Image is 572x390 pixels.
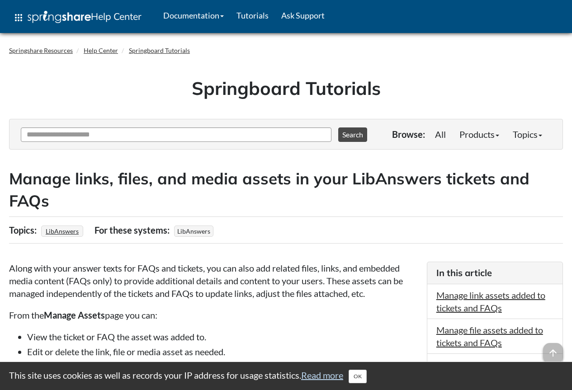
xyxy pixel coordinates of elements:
[91,10,142,22] span: Help Center
[453,125,506,143] a: Products
[436,359,545,383] a: Manage media assets added to FAQs
[7,4,148,31] a: apps Help Center
[27,360,418,373] li: Search and replace links (and text) in the answer text and URL fields of your FAQs.
[543,344,563,355] a: arrow_upward
[301,370,343,381] a: Read more
[9,262,418,300] p: Along with your answer texts for FAQs and tickets, you can also add related files, links, and emb...
[230,4,275,27] a: Tutorials
[428,125,453,143] a: All
[9,221,39,239] div: Topics:
[16,75,556,101] h1: Springboard Tutorials
[27,345,418,358] li: Edit or delete the link, file or media asset as needed.
[436,267,553,279] h3: In this article
[157,4,230,27] a: Documentation
[129,47,190,54] a: Springboard Tutorials
[13,12,24,23] span: apps
[543,343,563,363] span: arrow_upward
[27,330,418,343] li: View the ticket or FAQ the asset was added to.
[275,4,331,27] a: Ask Support
[9,309,418,321] p: From the page you can:
[9,168,563,212] h2: Manage links, files, and media assets in your LibAnswers tickets and FAQs
[44,310,105,320] strong: Manage Assets
[28,11,91,23] img: Springshare
[436,324,543,348] a: Manage file assets added to tickets and FAQs
[9,47,73,54] a: Springshare Resources
[392,128,425,141] p: Browse:
[436,290,545,313] a: Manage link assets added to tickets and FAQs
[95,221,172,239] div: For these systems:
[84,47,118,54] a: Help Center
[174,226,213,237] span: LibAnswers
[506,125,549,143] a: Topics
[338,127,367,142] button: Search
[44,225,80,238] a: LibAnswers
[349,370,367,383] button: Close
